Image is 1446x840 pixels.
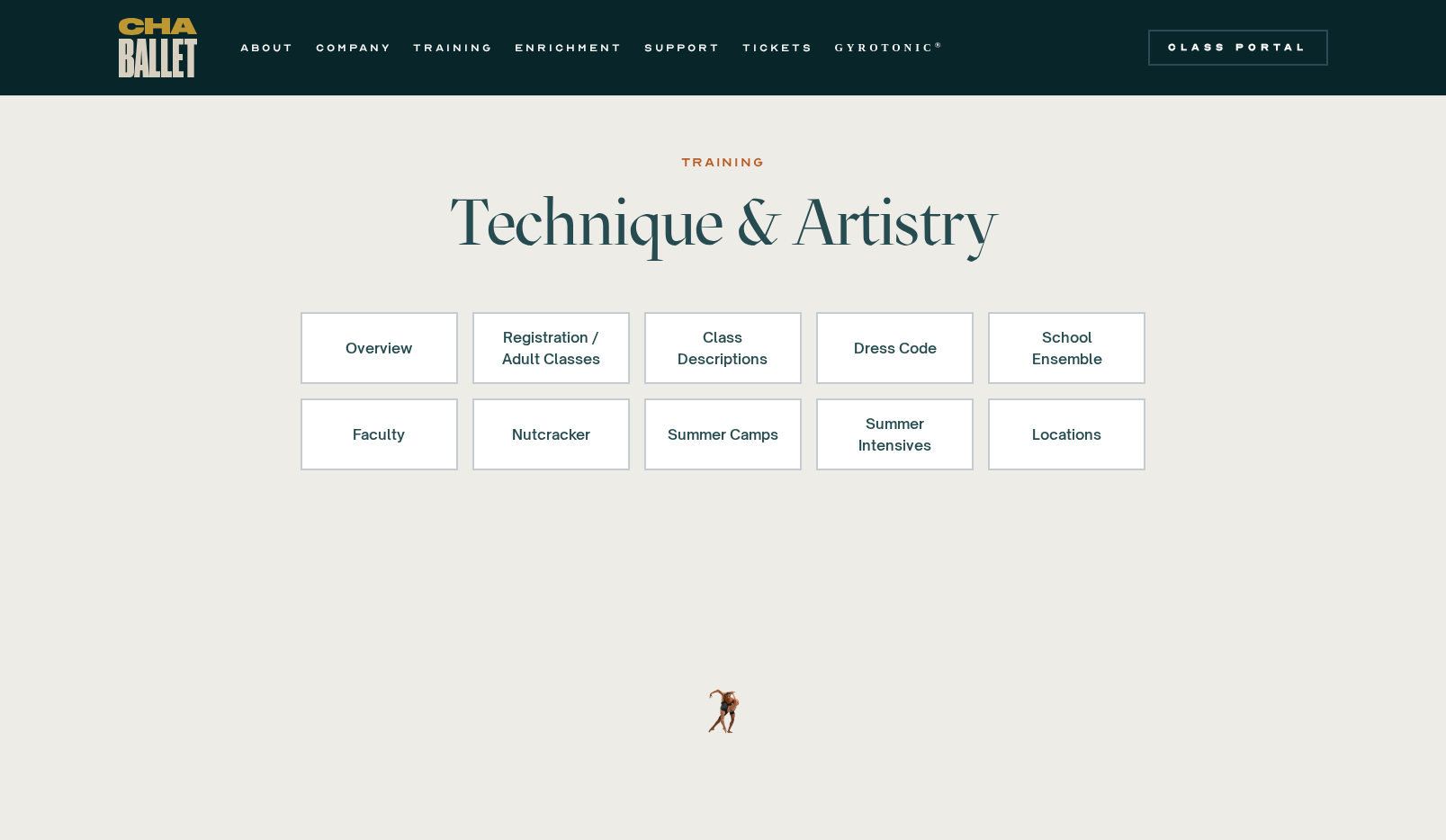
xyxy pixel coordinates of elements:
strong: GYROTONIC [835,41,935,54]
a: Nutcracker [472,398,630,470]
a: Class Portal [1148,30,1328,66]
a: Locations [988,398,1145,470]
a: Summer Camps [644,398,802,470]
a: Class Descriptions [644,312,802,384]
a: SUPPORT [644,37,721,58]
a: COMPANY [316,37,391,58]
div: Faculty [324,413,435,456]
div: Locations [1011,413,1122,456]
div: School Ensemble [1011,326,1122,370]
a: TICKETS [742,37,813,58]
a: Dress Code [816,312,974,384]
a: ABOUT [240,37,294,58]
a: Overview [301,312,458,384]
div: Class Portal [1159,40,1317,55]
a: GYROTONIC® [835,37,945,58]
a: Registration /Adult Classes [472,312,630,384]
a: TRAINING [413,37,493,58]
div: Training [681,152,764,174]
h1: Technique & Artistry [443,190,1004,255]
a: Summer Intensives [816,398,974,470]
div: Registration / Adult Classes [496,326,606,370]
a: home [119,18,197,77]
sup: ® [935,40,945,49]
a: Faculty [301,398,458,470]
div: Nutcracker [496,413,606,456]
a: School Ensemble [988,312,1145,384]
div: Summer Intensives [840,413,950,456]
div: Class Descriptions [668,326,778,370]
div: Summer Camps [668,413,778,456]
div: Overview [324,326,435,370]
a: ENRICHMENT [515,37,623,58]
div: Dress Code [840,326,950,370]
